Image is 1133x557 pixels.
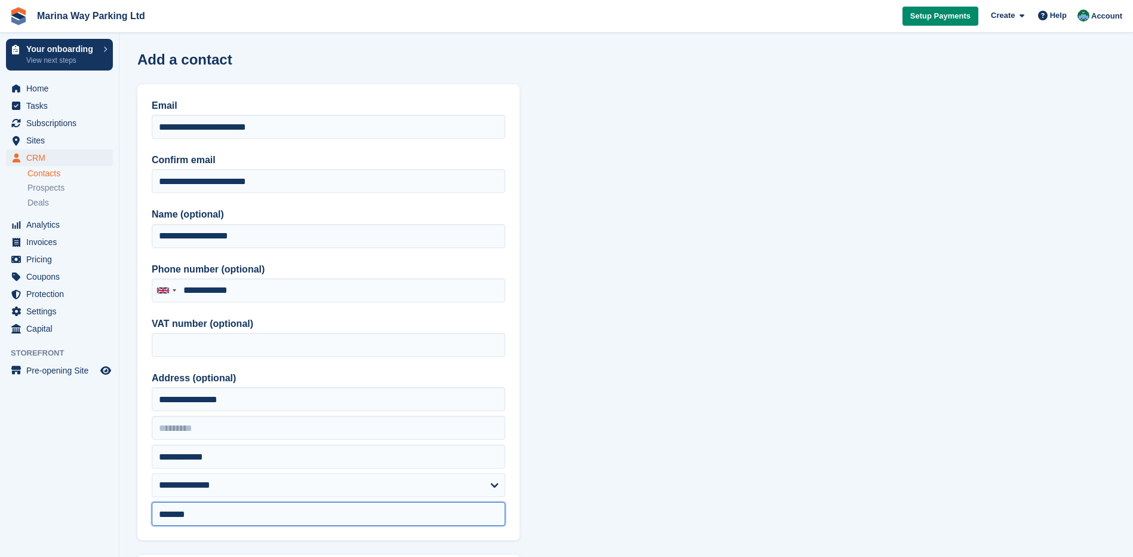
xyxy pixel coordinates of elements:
[26,303,98,320] span: Settings
[152,371,505,385] label: Address (optional)
[6,362,113,379] a: menu
[26,268,98,285] span: Coupons
[152,262,505,277] label: Phone number (optional)
[6,320,113,337] a: menu
[910,10,971,22] span: Setup Payments
[1077,10,1089,22] img: Paul Lewis
[26,80,98,97] span: Home
[27,182,113,194] a: Prospects
[902,7,978,26] a: Setup Payments
[26,216,98,233] span: Analytics
[152,207,505,222] label: Name (optional)
[26,97,98,114] span: Tasks
[6,80,113,97] a: menu
[6,286,113,302] a: menu
[26,45,97,53] p: Your onboarding
[26,234,98,250] span: Invoices
[1091,10,1122,22] span: Account
[26,132,98,149] span: Sites
[27,197,49,209] span: Deals
[11,347,119,359] span: Storefront
[10,7,27,25] img: stora-icon-8386f47178a22dfd0bd8f6a31ec36ba5ce8667c1dd55bd0f319d3a0aa187defe.svg
[6,268,113,285] a: menu
[6,251,113,268] a: menu
[1050,10,1067,22] span: Help
[152,317,505,331] label: VAT number (optional)
[26,320,98,337] span: Capital
[991,10,1015,22] span: Create
[27,182,65,194] span: Prospects
[32,6,150,26] a: Marina Way Parking Ltd
[26,362,98,379] span: Pre-opening Site
[6,234,113,250] a: menu
[6,97,113,114] a: menu
[26,55,97,66] p: View next steps
[6,115,113,131] a: menu
[26,251,98,268] span: Pricing
[27,168,113,179] a: Contacts
[26,286,98,302] span: Protection
[6,132,113,149] a: menu
[27,197,113,209] a: Deals
[6,149,113,166] a: menu
[152,153,505,167] label: Confirm email
[99,363,113,378] a: Preview store
[26,115,98,131] span: Subscriptions
[6,303,113,320] a: menu
[152,99,505,113] label: Email
[152,279,180,302] div: United Kingdom: +44
[6,39,113,71] a: Your onboarding View next steps
[26,149,98,166] span: CRM
[6,216,113,233] a: menu
[137,51,232,68] h1: Add a contact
